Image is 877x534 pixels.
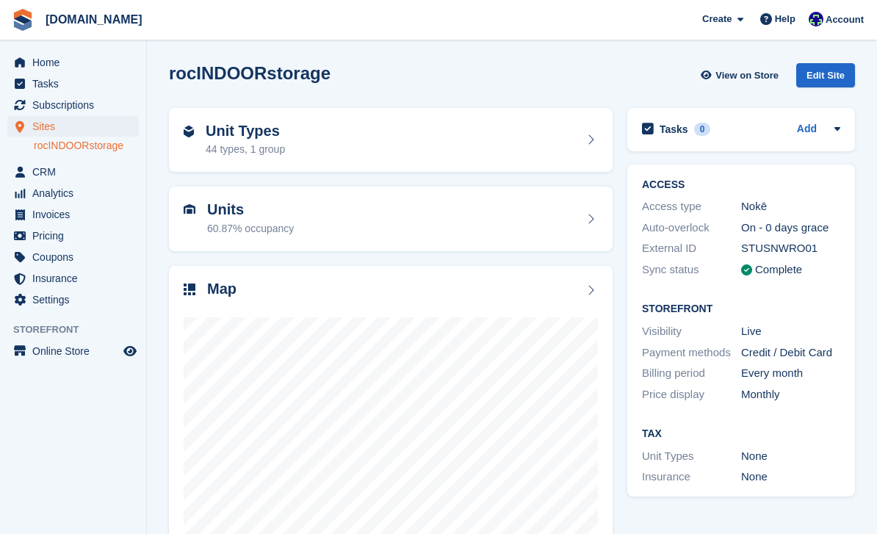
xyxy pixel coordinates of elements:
[40,7,148,32] a: [DOMAIN_NAME]
[7,52,139,73] a: menu
[32,204,120,225] span: Invoices
[775,12,795,26] span: Help
[7,95,139,115] a: menu
[741,344,840,361] div: Credit / Debit Card
[32,116,120,137] span: Sites
[32,247,120,267] span: Coupons
[169,108,613,173] a: Unit Types 44 types, 1 group
[169,63,331,83] h2: rocINDOORstorage
[32,225,120,246] span: Pricing
[207,201,294,218] h2: Units
[7,204,139,225] a: menu
[642,261,741,278] div: Sync status
[642,448,741,465] div: Unit Types
[796,63,855,87] div: Edit Site
[32,52,120,73] span: Home
[7,225,139,246] a: menu
[755,261,802,278] div: Complete
[7,116,139,137] a: menu
[642,365,741,382] div: Billing period
[642,179,840,191] h2: ACCESS
[797,121,817,138] a: Add
[7,162,139,182] a: menu
[741,220,840,237] div: On - 0 days grace
[184,284,195,295] img: map-icn-33ee37083ee616e46c38cad1a60f524a97daa1e2b2c8c0bc3eb3415660979fc1.svg
[32,95,120,115] span: Subscriptions
[642,428,840,440] h2: Tax
[7,73,139,94] a: menu
[642,198,741,215] div: Access type
[32,341,120,361] span: Online Store
[32,162,120,182] span: CRM
[169,187,613,251] a: Units 60.87% occupancy
[702,12,732,26] span: Create
[7,247,139,267] a: menu
[13,322,146,337] span: Storefront
[699,63,784,87] a: View on Store
[184,126,194,137] img: unit-type-icn-2b2737a686de81e16bb02015468b77c625bbabd49415b5ef34ead5e3b44a266d.svg
[207,281,237,297] h2: Map
[121,342,139,360] a: Preview store
[32,183,120,203] span: Analytics
[741,240,840,257] div: STUSNWRO01
[642,240,741,257] div: External ID
[206,142,285,157] div: 44 types, 1 group
[741,386,840,403] div: Monthly
[741,365,840,382] div: Every month
[741,448,840,465] div: None
[34,139,139,153] a: rocINDOORstorage
[642,303,840,315] h2: Storefront
[642,386,741,403] div: Price display
[741,198,840,215] div: Nokē
[660,123,688,136] h2: Tasks
[642,469,741,486] div: Insurance
[7,183,139,203] a: menu
[642,344,741,361] div: Payment methods
[32,268,120,289] span: Insurance
[826,12,864,27] span: Account
[12,9,34,31] img: stora-icon-8386f47178a22dfd0bd8f6a31ec36ba5ce8667c1dd55bd0f319d3a0aa187defe.svg
[809,12,823,26] img: Mike Gruttadaro
[7,268,139,289] a: menu
[7,289,139,310] a: menu
[796,63,855,93] a: Edit Site
[207,221,294,237] div: 60.87% occupancy
[32,289,120,310] span: Settings
[32,73,120,94] span: Tasks
[741,323,840,340] div: Live
[642,220,741,237] div: Auto-overlock
[694,123,711,136] div: 0
[741,469,840,486] div: None
[184,204,195,214] img: unit-icn-7be61d7bf1b0ce9d3e12c5938cc71ed9869f7b940bace4675aadf7bd6d80202e.svg
[206,123,285,140] h2: Unit Types
[715,68,779,83] span: View on Store
[642,323,741,340] div: Visibility
[7,341,139,361] a: menu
